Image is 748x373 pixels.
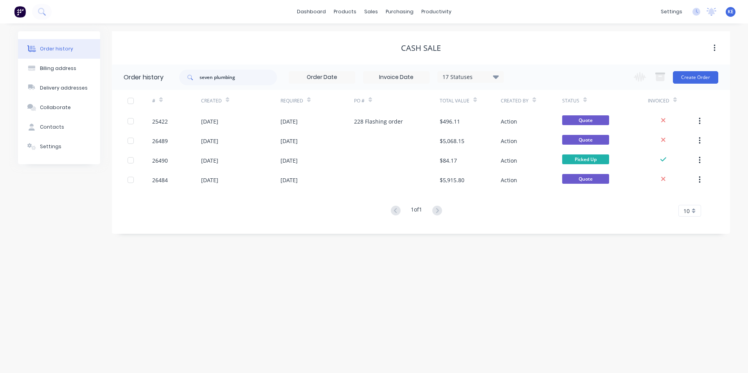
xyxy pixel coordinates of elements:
[648,97,669,104] div: Invoiced
[501,97,529,104] div: Created By
[18,117,100,137] button: Contacts
[152,156,168,165] div: 26490
[501,156,517,165] div: Action
[280,117,298,126] div: [DATE]
[201,156,218,165] div: [DATE]
[440,90,501,111] div: Total Value
[152,97,155,104] div: #
[354,90,440,111] div: PO #
[683,207,690,215] span: 10
[40,104,71,111] div: Collaborate
[562,174,609,184] span: Quote
[382,6,417,18] div: purchasing
[152,137,168,145] div: 26489
[152,176,168,184] div: 26484
[124,73,164,82] div: Order history
[201,176,218,184] div: [DATE]
[648,90,697,111] div: Invoiced
[280,176,298,184] div: [DATE]
[440,156,457,165] div: $84.17
[14,6,26,18] img: Factory
[280,156,298,165] div: [DATE]
[201,97,222,104] div: Created
[201,117,218,126] div: [DATE]
[280,90,354,111] div: Required
[354,97,365,104] div: PO #
[152,117,168,126] div: 25422
[562,90,648,111] div: Status
[152,90,201,111] div: #
[501,137,517,145] div: Action
[417,6,455,18] div: productivity
[18,59,100,78] button: Billing address
[363,72,429,83] input: Invoice Date
[440,97,469,104] div: Total Value
[562,97,579,104] div: Status
[673,71,718,84] button: Create Order
[40,65,76,72] div: Billing address
[280,97,303,104] div: Required
[200,70,277,85] input: Search...
[440,117,460,126] div: $496.11
[438,73,503,81] div: 17 Statuses
[728,8,734,15] span: KE
[562,135,609,145] span: Quote
[40,84,88,91] div: Delivery addresses
[562,154,609,164] span: Picked Up
[201,90,280,111] div: Created
[562,115,609,125] span: Quote
[40,45,73,52] div: Order history
[657,6,686,18] div: settings
[18,78,100,98] button: Delivery addresses
[18,39,100,59] button: Order history
[201,137,218,145] div: [DATE]
[401,43,441,53] div: CASH SALE
[501,176,517,184] div: Action
[354,117,403,126] div: 228 Flashing order
[440,176,464,184] div: $5,915.80
[40,124,64,131] div: Contacts
[289,72,355,83] input: Order Date
[293,6,330,18] a: dashboard
[501,90,562,111] div: Created By
[501,117,517,126] div: Action
[280,137,298,145] div: [DATE]
[360,6,382,18] div: sales
[411,205,422,217] div: 1 of 1
[440,137,464,145] div: $5,068.15
[330,6,360,18] div: products
[18,137,100,156] button: Settings
[18,98,100,117] button: Collaborate
[40,143,61,150] div: Settings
